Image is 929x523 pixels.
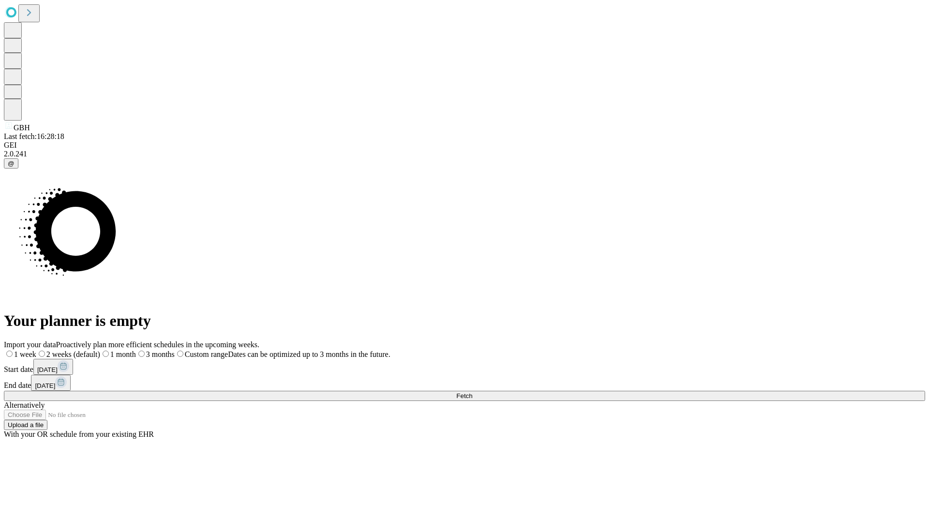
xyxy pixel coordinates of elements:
[110,350,136,358] span: 1 month
[4,340,56,349] span: Import your data
[456,392,472,400] span: Fetch
[4,150,925,158] div: 2.0.241
[4,430,154,438] span: With your OR schedule from your existing EHR
[46,350,100,358] span: 2 weeks (default)
[185,350,228,358] span: Custom range
[8,160,15,167] span: @
[4,391,925,401] button: Fetch
[4,375,925,391] div: End date
[177,351,183,357] input: Custom rangeDates can be optimized up to 3 months in the future.
[31,375,71,391] button: [DATE]
[4,132,64,140] span: Last fetch: 16:28:18
[103,351,109,357] input: 1 month
[4,359,925,375] div: Start date
[4,420,47,430] button: Upload a file
[14,123,30,132] span: GBH
[39,351,45,357] input: 2 weeks (default)
[4,141,925,150] div: GEI
[14,350,36,358] span: 1 week
[138,351,145,357] input: 3 months
[4,312,925,330] h1: Your planner is empty
[4,158,18,169] button: @
[146,350,175,358] span: 3 months
[35,382,55,389] span: [DATE]
[6,351,13,357] input: 1 week
[37,366,58,373] span: [DATE]
[56,340,259,349] span: Proactively plan more efficient schedules in the upcoming weeks.
[228,350,390,358] span: Dates can be optimized up to 3 months in the future.
[4,401,45,409] span: Alternatively
[33,359,73,375] button: [DATE]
